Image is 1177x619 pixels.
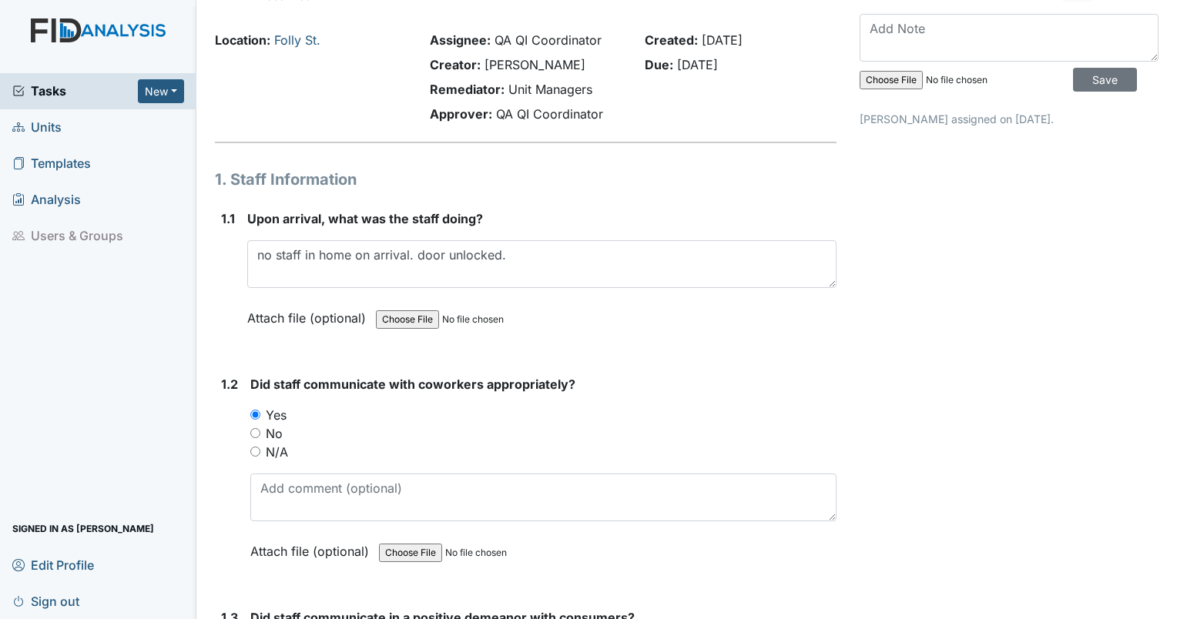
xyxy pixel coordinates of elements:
span: Signed in as [PERSON_NAME] [12,517,154,540]
label: 1.1 [221,209,235,228]
span: [PERSON_NAME] [485,57,585,72]
span: Units [12,115,62,139]
strong: Creator: [430,57,481,72]
span: Edit Profile [12,553,94,577]
span: Unit Managers [508,82,592,97]
span: Templates [12,152,91,176]
label: 1.2 [221,375,238,393]
span: QA QI Coordinator [496,106,603,122]
span: Analysis [12,188,81,212]
span: QA QI Coordinator [495,32,602,48]
label: Attach file (optional) [247,300,372,327]
strong: Assignee: [430,32,491,48]
label: Attach file (optional) [250,534,375,560]
strong: Created: [645,32,698,48]
a: Folly St. [274,32,320,48]
span: [DATE] [702,32,743,48]
span: Sign out [12,589,79,613]
strong: Approver: [430,106,492,122]
p: [PERSON_NAME] assigned on [DATE]. [860,111,1159,127]
input: Save [1073,68,1137,92]
button: New [138,79,184,103]
input: No [250,428,260,438]
label: Yes [266,406,287,424]
input: N/A [250,447,260,457]
h1: 1. Staff Information [215,168,837,191]
a: Tasks [12,82,138,100]
strong: Due: [645,57,673,72]
input: Yes [250,410,260,420]
label: No [266,424,283,443]
strong: Location: [215,32,270,48]
span: Did staff communicate with coworkers appropriately? [250,376,575,392]
label: N/A [266,443,288,461]
span: [DATE] [677,57,718,72]
strong: Remediator: [430,82,505,97]
span: Upon arrival, what was the staff doing? [247,211,483,226]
